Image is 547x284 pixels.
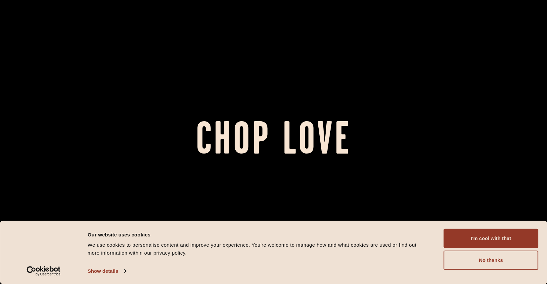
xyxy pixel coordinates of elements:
button: I'm cool with that [444,229,538,248]
div: We use cookies to personalise content and improve your experience. You're welcome to manage how a... [88,241,429,257]
button: No thanks [444,251,538,270]
a: Show details [88,266,126,276]
a: Usercentrics Cookiebot - opens in a new window [15,266,72,276]
div: Our website uses cookies [88,231,429,238]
